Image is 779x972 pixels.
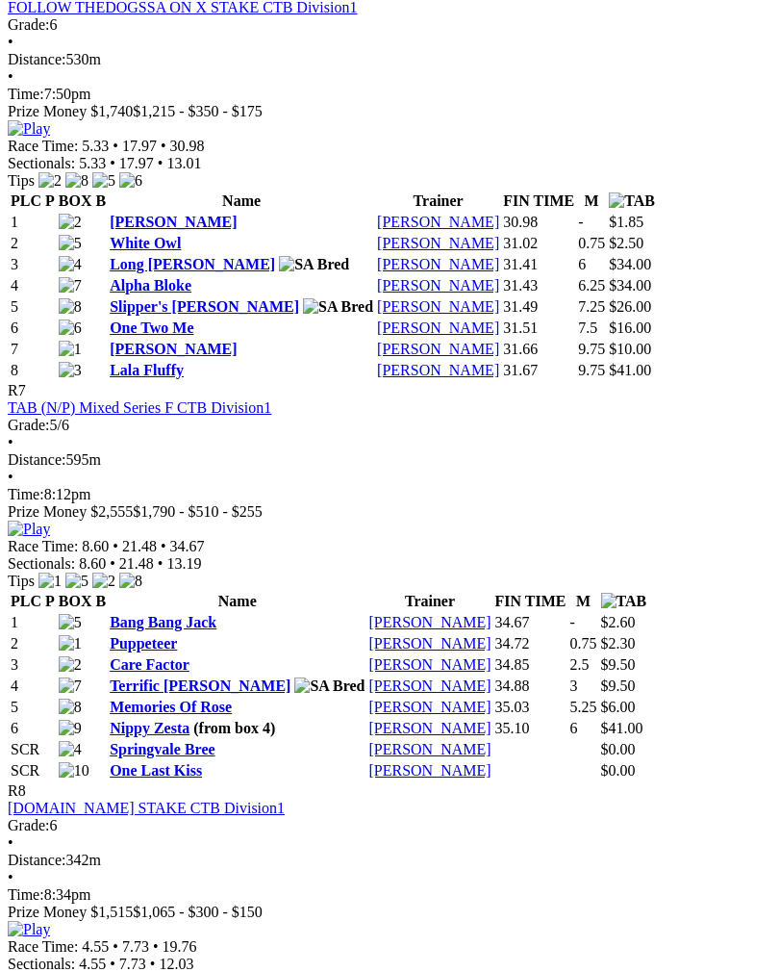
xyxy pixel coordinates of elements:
[502,213,575,232] td: 30.98
[368,720,490,736] a: [PERSON_NAME]
[59,678,82,695] img: 7
[368,678,490,694] a: [PERSON_NAME]
[122,938,149,955] span: 7.73
[59,762,89,780] img: 10
[11,192,41,209] span: PLC
[133,904,263,920] span: $1,065 - $300 - $150
[601,699,636,715] span: $6.00
[570,635,597,652] text: 0.75
[8,155,75,171] span: Sectionals:
[609,235,643,251] span: $2.50
[110,155,115,171] span: •
[8,399,271,416] a: TAB (N/P) Mixed Series F CTB Division1
[59,235,82,252] img: 5
[110,656,189,673] a: Care Factor
[10,340,56,359] td: 7
[368,762,490,779] a: [PERSON_NAME]
[110,256,275,272] a: Long [PERSON_NAME]
[153,938,159,955] span: •
[166,155,201,171] span: 13.01
[110,762,202,779] a: One Last Kiss
[8,138,78,154] span: Race Time:
[578,277,605,294] text: 6.25
[59,362,82,379] img: 3
[601,720,643,736] span: $41.00
[609,277,651,294] span: $34.00
[502,361,575,380] td: 31.67
[133,103,263,119] span: $1,215 - $350 - $175
[109,592,365,611] th: Name
[150,956,156,972] span: •
[79,155,106,171] span: 5.33
[578,320,597,336] text: 7.5
[110,277,191,294] a: Alpha Bloke
[601,678,636,694] span: $9.50
[79,555,106,572] span: 8.60
[10,361,56,380] td: 8
[113,938,118,955] span: •
[570,678,578,694] text: 3
[65,573,88,590] img: 5
[578,362,605,378] text: 9.75
[119,155,154,171] span: 17.97
[601,614,636,630] span: $2.60
[8,16,50,33] span: Grade:
[376,192,500,211] th: Trainer
[82,538,109,554] span: 8.60
[377,256,499,272] a: [PERSON_NAME]
[10,297,56,317] td: 5
[8,834,13,851] span: •
[570,699,597,715] text: 5.25
[368,614,490,630] a: [PERSON_NAME]
[8,555,75,572] span: Sectionals:
[609,298,651,315] span: $26.00
[601,741,636,757] span: $0.00
[10,234,56,253] td: 2
[8,451,65,468] span: Distance:
[294,678,364,695] img: SA Bred
[8,417,771,434] div: 5/6
[578,214,583,230] text: -
[11,593,41,609] span: PLC
[95,593,106,609] span: B
[601,762,636,779] span: $0.00
[110,614,216,630] a: Bang Bang Jack
[368,699,490,715] a: [PERSON_NAME]
[110,341,237,357] a: [PERSON_NAME]
[59,741,82,758] img: 4
[59,341,82,358] img: 1
[8,782,26,799] span: R8
[38,172,62,190] img: 2
[10,613,56,632] td: 1
[578,341,605,357] text: 9.75
[8,486,44,502] span: Time:
[578,298,605,315] text: 7.25
[368,656,490,673] a: [PERSON_NAME]
[578,256,586,272] text: 6
[161,138,166,154] span: •
[8,34,13,50] span: •
[8,503,771,521] div: Prize Money $2,555
[110,720,189,736] a: Nippy Zesta
[570,656,590,673] text: 2.5
[193,720,275,736] span: (from box 4)
[119,172,142,190] img: 6
[8,852,771,869] div: 342m
[8,382,26,398] span: R7
[494,698,567,717] td: 35.03
[8,51,771,68] div: 530m
[119,573,142,590] img: 8
[10,677,56,696] td: 4
[8,86,771,103] div: 7:50pm
[601,656,636,673] span: $9.50
[8,451,771,469] div: 595m
[502,297,575,317] td: 31.49
[377,277,499,294] a: [PERSON_NAME]
[59,720,82,737] img: 9
[82,138,109,154] span: 5.33
[59,256,82,273] img: 4
[59,593,92,609] span: BOX
[8,417,50,433] span: Grade:
[158,555,163,572] span: •
[377,298,499,315] a: [PERSON_NAME]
